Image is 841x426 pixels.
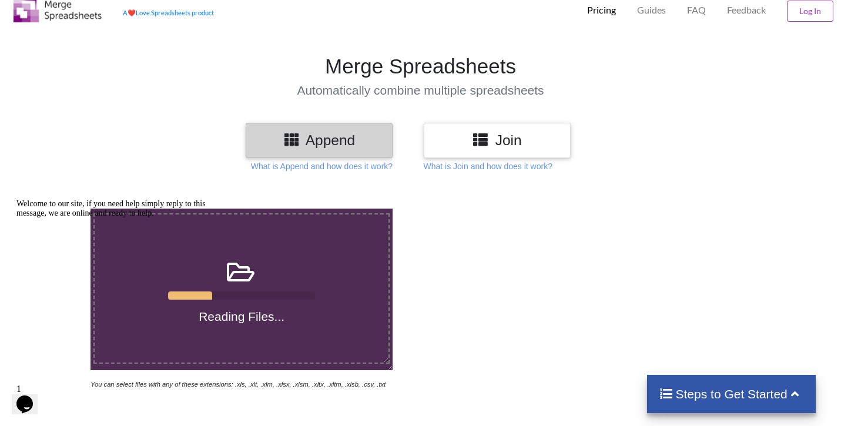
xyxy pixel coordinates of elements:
h3: Append [254,132,384,149]
a: AheartLove Spreadsheets product [123,9,214,16]
button: Log In [787,1,833,22]
span: Welcome to our site, if you need help simply reply to this message, we are online and ready to help. [5,5,194,23]
h3: Join [433,132,562,149]
p: Guides [637,4,666,16]
span: Feedback [727,5,766,15]
p: What is Append and how does it work? [251,160,393,172]
div: Welcome to our site, if you need help simply reply to this message, we are online and ready to help. [5,5,216,24]
i: You can select files with any of these extensions: .xls, .xlt, .xlm, .xlsx, .xlsm, .xltx, .xltm, ... [91,381,386,388]
iframe: chat widget [12,379,49,414]
h4: Reading Files... [95,309,388,324]
p: FAQ [687,4,706,16]
p: What is Join and how does it work? [424,160,552,172]
span: heart [128,9,136,16]
iframe: chat widget [12,194,223,373]
h4: Steps to Get Started [659,387,804,401]
p: Pricing [587,4,616,16]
